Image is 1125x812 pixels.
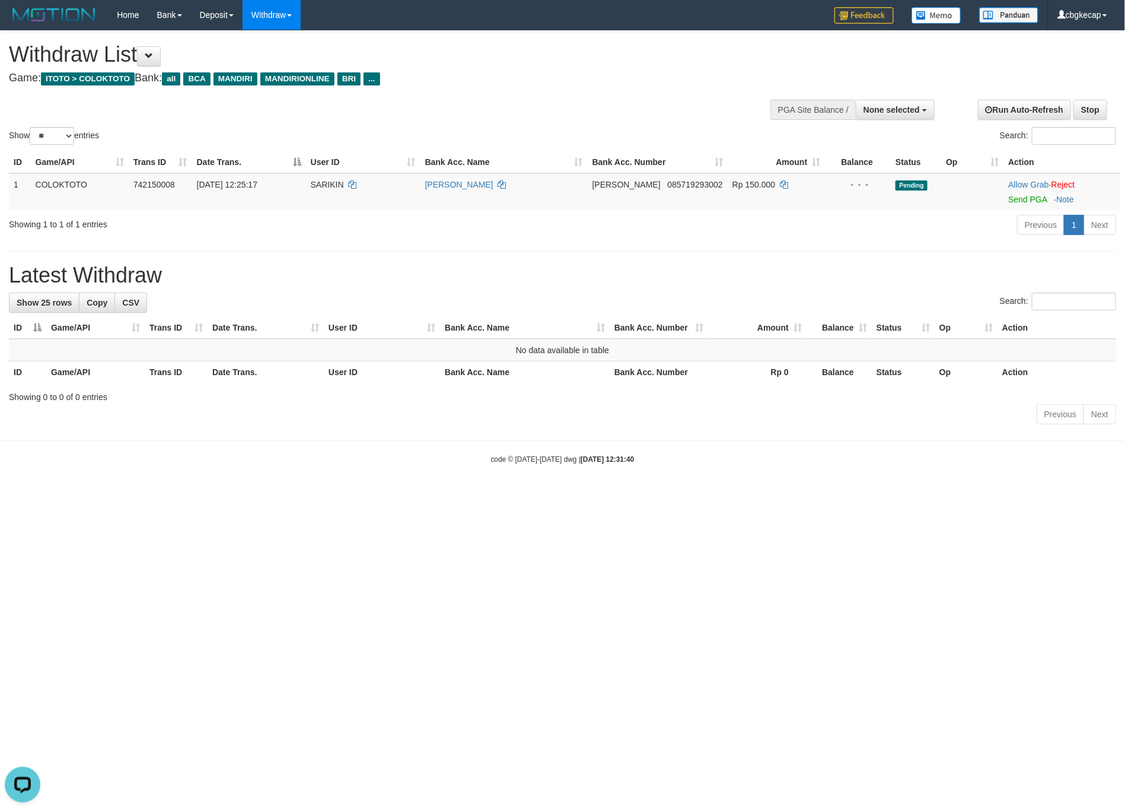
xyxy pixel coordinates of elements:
span: all [162,72,180,85]
th: Status: activate to sort column ascending [872,317,935,339]
a: Previous [1017,215,1065,235]
span: [PERSON_NAME] [592,180,661,189]
span: Copy 085719293002 to clipboard [668,180,723,189]
th: User ID [324,361,440,383]
th: Action [1003,151,1120,173]
span: BRI [337,72,361,85]
th: Game/API: activate to sort column ascending [31,151,129,173]
th: Date Trans.: activate to sort column descending [192,151,306,173]
a: Show 25 rows [9,293,79,313]
small: code © [DATE]-[DATE] dwg | [491,455,635,464]
button: None selected [856,100,935,120]
a: Next [1083,215,1116,235]
img: panduan.png [979,7,1038,23]
span: 742150008 [133,180,175,189]
span: Pending [895,180,928,191]
a: Previous [1037,404,1084,424]
span: ... [364,72,380,85]
th: User ID: activate to sort column ascending [306,151,420,173]
th: Bank Acc. Name: activate to sort column ascending [440,317,610,339]
th: Trans ID: activate to sort column ascending [129,151,192,173]
label: Show entries [9,127,99,145]
span: · [1008,180,1051,189]
input: Search: [1032,127,1116,145]
th: Bank Acc. Name: activate to sort column ascending [420,151,588,173]
span: CSV [122,298,139,307]
button: Open LiveChat chat widget [5,5,40,40]
a: Allow Grab [1008,180,1048,189]
span: Copy [87,298,107,307]
th: Status [891,151,941,173]
a: [PERSON_NAME] [425,180,493,189]
img: MOTION_logo.png [9,6,99,24]
th: ID: activate to sort column descending [9,317,46,339]
th: Op [935,361,997,383]
th: Action [997,361,1116,383]
div: - - - [830,179,886,191]
span: [DATE] 12:25:17 [197,180,257,189]
span: ITOTO > COLOKTOTO [41,72,135,85]
select: Showentries [30,127,74,145]
div: Showing 0 to 0 of 0 entries [9,386,1116,403]
th: Rp 0 [708,361,807,383]
td: 1 [9,173,31,210]
th: Action [997,317,1116,339]
span: SARIKIN [311,180,344,189]
th: Bank Acc. Number: activate to sort column ascending [610,317,708,339]
h1: Latest Withdraw [9,264,1116,287]
div: PGA Site Balance / [770,100,856,120]
a: 1 [1064,215,1084,235]
th: Status [872,361,935,383]
th: Trans ID: activate to sort column ascending [145,317,208,339]
td: COLOKTOTO [31,173,129,210]
div: Showing 1 to 1 of 1 entries [9,214,460,230]
a: Stop [1073,100,1107,120]
th: Op: activate to sort column ascending [935,317,997,339]
a: Note [1056,195,1074,204]
th: Balance [825,151,891,173]
th: Game/API: activate to sort column ascending [46,317,145,339]
span: MANDIRIONLINE [260,72,334,85]
th: Op: activate to sort column ascending [941,151,1003,173]
th: Amount: activate to sort column ascending [728,151,825,173]
span: None selected [863,105,920,115]
span: MANDIRI [213,72,257,85]
td: No data available in table [9,339,1116,361]
th: Bank Acc. Name [440,361,610,383]
th: Balance [807,361,872,383]
th: Date Trans.: activate to sort column ascending [208,317,324,339]
a: Send PGA [1008,195,1047,204]
label: Search: [1000,293,1116,310]
a: Run Auto-Refresh [978,100,1071,120]
input: Search: [1032,293,1116,310]
h1: Withdraw List [9,43,738,66]
h4: Game: Bank: [9,72,738,84]
th: Game/API [46,361,145,383]
th: Bank Acc. Number: activate to sort column ascending [588,151,728,173]
th: Balance: activate to sort column ascending [807,317,872,339]
a: CSV [114,293,147,313]
span: BCA [183,72,210,85]
span: Show 25 rows [17,298,72,307]
img: Feedback.jpg [834,7,894,24]
th: ID [9,361,46,383]
a: Reject [1051,180,1075,189]
th: Date Trans. [208,361,324,383]
th: Trans ID [145,361,208,383]
label: Search: [1000,127,1116,145]
th: Amount: activate to sort column ascending [708,317,807,339]
strong: [DATE] 12:31:40 [581,455,634,464]
a: Next [1083,404,1116,424]
th: Bank Acc. Number [610,361,708,383]
img: Button%20Memo.svg [912,7,961,24]
th: User ID: activate to sort column ascending [324,317,440,339]
span: Rp 150.000 [732,180,775,189]
a: Copy [79,293,115,313]
th: ID [9,151,31,173]
td: · [1003,173,1120,210]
